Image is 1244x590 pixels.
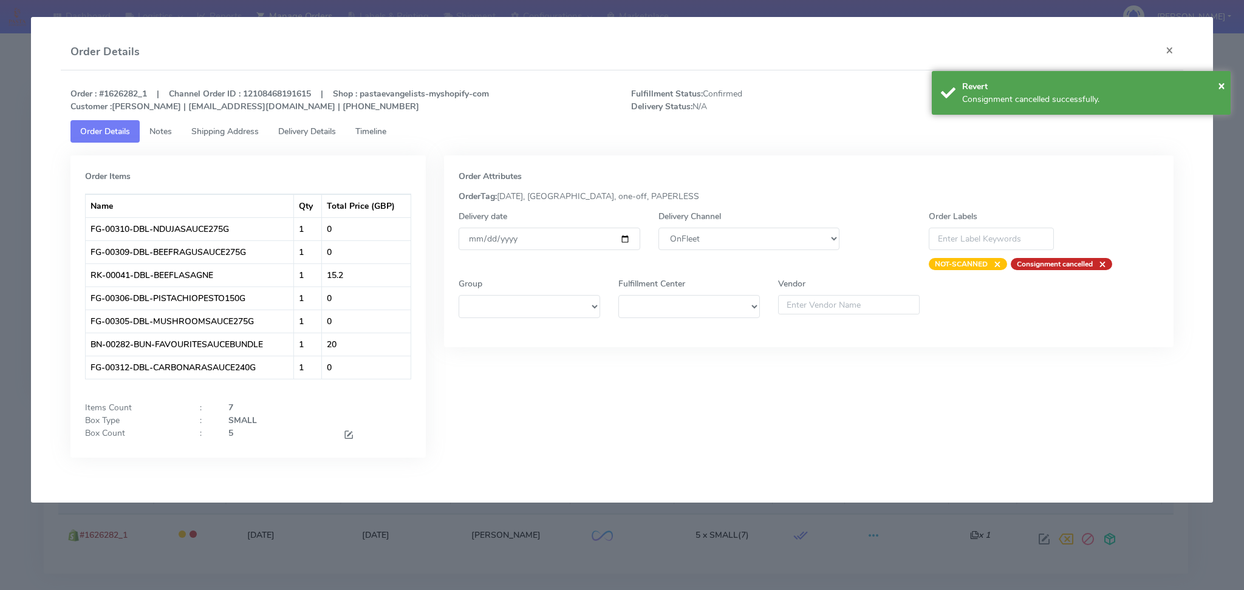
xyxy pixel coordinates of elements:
[70,120,1174,143] ul: Tabs
[70,88,489,112] strong: Order : #1626282_1 | Channel Order ID : 12108468191615 | Shop : pastaevangelists-myshopify-com [P...
[294,240,322,263] td: 1
[1218,77,1225,93] span: ×
[935,259,988,269] strong: NOT-SCANNED
[86,333,295,356] td: BN-00282-BUN-FAVOURITESAUCEBUNDLE
[449,190,1168,203] div: [DATE], [GEOGRAPHIC_DATA], one-off, PAPERLESS
[322,356,411,379] td: 0
[76,414,191,427] div: Box Type
[86,356,295,379] td: FG-00312-DBL-CARBONARASAUCE240G
[228,427,233,439] strong: 5
[294,356,322,379] td: 1
[778,295,920,314] input: Enter Vendor Name
[929,228,1054,250] input: Enter Label Keywords
[76,427,191,443] div: Box Count
[294,287,322,310] td: 1
[988,258,1001,270] span: ×
[191,126,259,137] span: Shipping Address
[278,126,336,137] span: Delivery Details
[149,126,172,137] span: Notes
[962,80,1222,93] div: Revert
[294,194,322,217] th: Qty
[80,126,130,137] span: Order Details
[70,44,140,60] h4: Order Details
[228,415,257,426] strong: SMALL
[228,402,233,413] strong: 7
[86,217,295,240] td: FG-00310-DBL-NDUJASAUCE275G
[631,88,703,100] strong: Fulfillment Status:
[322,287,411,310] td: 0
[86,287,295,310] td: FG-00306-DBL-PISTACHIOPESTO150G
[322,240,411,263] td: 0
[631,101,692,112] strong: Delivery Status:
[1017,259,1093,269] strong: Consignment cancelled
[618,277,685,290] label: Fulfillment Center
[86,194,295,217] th: Name
[778,277,805,290] label: Vendor
[962,93,1222,106] div: Consignment cancelled successfully.
[76,401,191,414] div: Items Count
[459,210,507,223] label: Delivery date
[1093,258,1106,270] span: ×
[294,333,322,356] td: 1
[70,101,112,112] strong: Customer :
[929,210,977,223] label: Order Labels
[86,310,295,333] td: FG-00305-DBL-MUSHROOMSAUCE275G
[86,240,295,263] td: FG-00309-DBL-BEEFRAGUSAUCE275G
[294,263,322,287] td: 1
[658,210,721,223] label: Delivery Channel
[622,87,903,113] span: Confirmed N/A
[459,191,497,202] strong: OrderTag:
[322,310,411,333] td: 0
[1218,76,1225,95] button: Close
[1156,34,1183,66] button: Close
[355,126,386,137] span: Timeline
[191,401,219,414] div: :
[294,217,322,240] td: 1
[191,414,219,427] div: :
[322,263,411,287] td: 15.2
[294,310,322,333] td: 1
[85,171,131,182] strong: Order Items
[191,427,219,443] div: :
[322,194,411,217] th: Total Price (GBP)
[322,333,411,356] td: 20
[322,217,411,240] td: 0
[459,277,482,290] label: Group
[86,263,295,287] td: RK-00041-DBL-BEEFLASAGNE
[459,171,522,182] strong: Order Attributes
